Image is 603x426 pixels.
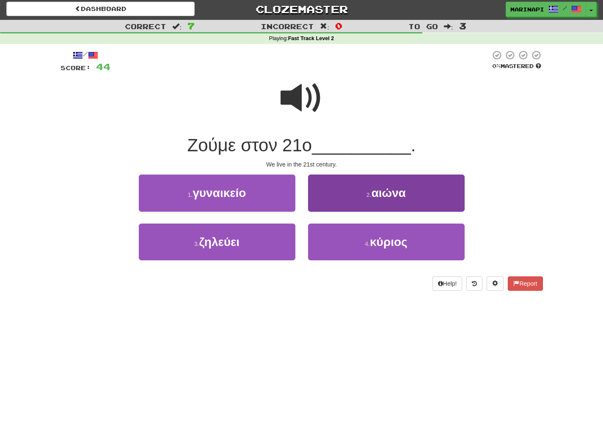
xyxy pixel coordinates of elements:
[492,63,501,69] span: 0 %
[139,224,295,260] button: 3.ζηλεύει
[459,21,466,31] span: 3
[61,50,110,60] div: /
[261,22,314,30] span: Incorrect
[335,21,342,31] span: 0
[187,135,312,155] span: Ζούμε στον 21ο
[510,5,544,13] span: marinapi
[61,160,543,169] div: We live in the 21st century.
[372,186,406,199] span: αιώνα
[490,63,543,70] div: Mastered
[125,22,166,30] span: Correct
[193,186,246,199] span: γυναικείο
[506,2,586,17] a: marinapi /
[444,23,453,30] span: :
[466,276,482,291] button: Round history (alt+y)
[563,5,567,11] span: /
[320,23,329,30] span: :
[508,276,542,291] button: Report
[172,23,182,30] span: :
[139,175,295,211] button: 1.γυναικείο
[194,240,199,247] small: 3 .
[432,276,463,291] button: Help!
[187,21,195,31] span: 7
[96,61,110,72] span: 44
[207,2,396,16] a: Clozemaster
[6,2,195,16] a: Dashboard
[308,175,465,211] button: 2.αιώνα
[61,64,91,71] span: Score:
[370,235,408,248] span: κύριος
[365,240,370,247] small: 4 .
[199,235,240,248] span: ζηλεύει
[366,191,372,198] small: 2 .
[188,191,193,198] small: 1 .
[411,135,416,155] span: .
[312,135,411,155] span: __________
[308,224,465,260] button: 4.κύριος
[408,22,438,30] span: To go
[288,35,334,41] strong: Fast Track Level 2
